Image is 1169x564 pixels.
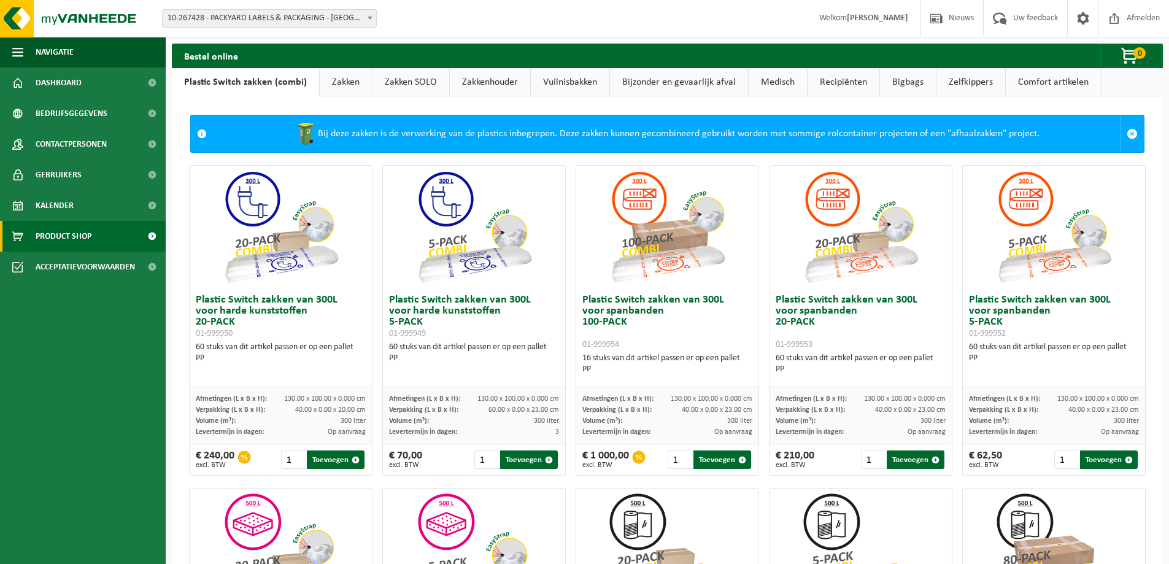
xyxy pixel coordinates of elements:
button: Toevoegen [693,450,751,469]
a: Bijzonder en gevaarlijk afval [610,68,748,96]
span: Afmetingen (L x B x H): [582,395,654,403]
span: Op aanvraag [714,428,752,436]
span: Afmetingen (L x B x H): [969,395,1040,403]
img: 01-999950 [220,166,342,288]
span: 01-999949 [389,329,426,338]
div: 16 stuks van dit artikel passen er op een pallet [582,353,752,375]
span: Levertermijn in dagen: [582,428,650,436]
div: € 70,00 [389,450,422,469]
span: Verpakking (L x B x H): [389,406,458,414]
span: 300 liter [534,417,559,425]
img: 01-999954 [606,166,729,288]
img: 01-999949 [413,166,536,288]
span: Afmetingen (L x B x H): [196,395,267,403]
a: Medisch [749,68,807,96]
span: Levertermijn in dagen: [196,428,264,436]
strong: [PERSON_NAME] [847,14,908,23]
a: Zakkenhouder [450,68,530,96]
span: Levertermijn in dagen: [389,428,457,436]
span: Verpakking (L x B x H): [582,406,652,414]
span: excl. BTW [389,462,422,469]
a: Bigbags [880,68,936,96]
div: € 1 000,00 [582,450,629,469]
img: 01-999952 [993,166,1116,288]
div: PP [776,364,946,375]
span: Volume (m³): [389,417,429,425]
a: Zakken SOLO [372,68,449,96]
span: Bedrijfsgegevens [36,98,107,129]
h3: Plastic Switch zakken van 300L voor spanbanden 100-PACK [582,295,752,350]
span: 10-267428 - PACKYARD LABELS & PACKAGING - NAZARETH [162,9,377,28]
span: 0 [1133,47,1146,59]
span: Navigatie [36,37,74,68]
span: 130.00 x 100.00 x 0.000 cm [1057,395,1139,403]
a: Zakken [320,68,372,96]
span: Volume (m³): [582,417,622,425]
span: Volume (m³): [969,417,1009,425]
span: 01-999954 [582,340,619,349]
h3: Plastic Switch zakken van 300L voor spanbanden 5-PACK [969,295,1139,339]
input: 1 [1054,450,1079,469]
div: 60 stuks van dit artikel passen er op een pallet [969,342,1139,364]
span: 01-999953 [776,340,812,349]
span: 130.00 x 100.00 x 0.000 cm [864,395,946,403]
span: Dashboard [36,68,82,98]
span: 130.00 x 100.00 x 0.000 cm [284,395,366,403]
div: 60 stuks van dit artikel passen er op een pallet [776,353,946,375]
a: Zelfkippers [936,68,1005,96]
span: Afmetingen (L x B x H): [389,395,460,403]
div: € 210,00 [776,450,814,469]
span: Levertermijn in dagen: [776,428,844,436]
span: Levertermijn in dagen: [969,428,1037,436]
button: Toevoegen [1080,450,1138,469]
input: 1 [668,450,693,469]
div: PP [969,353,1139,364]
span: 01-999952 [969,329,1006,338]
span: 10-267428 - PACKYARD LABELS & PACKAGING - NAZARETH [163,10,376,27]
span: Verpakking (L x B x H): [196,406,265,414]
h2: Bestel online [172,44,250,68]
span: 40.00 x 0.00 x 23.00 cm [875,406,946,414]
span: Verpakking (L x B x H): [969,406,1038,414]
div: Bij deze zakken is de verwerking van de plastics inbegrepen. Deze zakken kunnen gecombineerd gebr... [213,115,1120,152]
span: 130.00 x 100.00 x 0.000 cm [671,395,752,403]
div: € 62,50 [969,450,1002,469]
span: 60.00 x 0.00 x 23.00 cm [488,406,559,414]
span: 40.00 x 0.00 x 23.00 cm [1068,406,1139,414]
span: excl. BTW [196,462,234,469]
span: Product Shop [36,221,91,252]
span: 300 liter [1114,417,1139,425]
span: Op aanvraag [908,428,946,436]
input: 1 [474,450,500,469]
a: Recipiënten [808,68,879,96]
span: Afmetingen (L x B x H): [776,395,847,403]
div: 60 stuks van dit artikel passen er op een pallet [389,342,559,364]
input: 1 [281,450,306,469]
span: Verpakking (L x B x H): [776,406,845,414]
img: WB-0240-HPE-GN-50.png [293,122,318,146]
div: PP [582,364,752,375]
span: excl. BTW [969,462,1002,469]
button: Toevoegen [500,450,558,469]
h3: Plastic Switch zakken van 300L voor harde kunststoffen 20-PACK [196,295,366,339]
a: Comfort artikelen [1006,68,1101,96]
h3: Plastic Switch zakken van 300L voor spanbanden 20-PACK [776,295,946,350]
span: Volume (m³): [776,417,816,425]
button: 0 [1100,44,1162,68]
div: 60 stuks van dit artikel passen er op een pallet [196,342,366,364]
div: PP [196,353,366,364]
span: 300 liter [920,417,946,425]
button: Toevoegen [307,450,365,469]
a: Sluit melding [1120,115,1144,152]
span: excl. BTW [582,462,629,469]
span: Acceptatievoorwaarden [36,252,135,282]
img: 01-999953 [800,166,922,288]
div: PP [389,353,559,364]
span: 40.00 x 0.00 x 20.00 cm [295,406,366,414]
a: Vuilnisbakken [531,68,609,96]
span: Contactpersonen [36,129,107,160]
span: Op aanvraag [328,428,366,436]
span: 40.00 x 0.00 x 23.00 cm [682,406,752,414]
span: Volume (m³): [196,417,236,425]
a: Plastic Switch zakken (combi) [172,68,319,96]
